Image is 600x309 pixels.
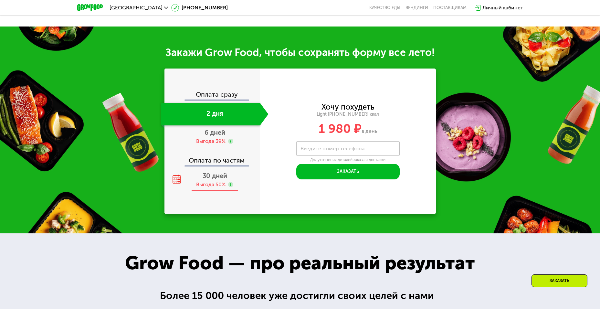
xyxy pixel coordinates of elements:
[165,91,260,100] div: Оплата сразу
[205,129,225,136] span: 6 дней
[165,151,260,165] div: Оплата по частям
[300,147,364,150] label: Введите номер телефона
[171,4,228,12] a: [PHONE_NUMBER]
[203,172,227,180] span: 30 дней
[482,4,523,12] div: Личный кабинет
[433,5,467,10] div: поставщикам
[319,121,362,136] span: 1 980 ₽
[362,128,377,134] span: в день
[110,5,163,10] span: [GEOGRAPHIC_DATA]
[405,5,428,10] a: Вендинги
[196,181,226,188] div: Выгода 50%
[196,138,226,145] div: Выгода 39%
[296,157,400,163] div: Для уточнения деталей заказа и доставки
[321,103,374,111] div: Хочу похудеть
[111,249,489,277] div: Grow Food — про реальный результат
[296,164,400,179] button: Заказать
[160,288,440,304] div: Более 15 000 человек уже достигли своих целей с нами
[260,112,436,117] div: Light [PHONE_NUMBER] ккал
[369,5,400,10] a: Качество еды
[532,274,587,287] div: Заказать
